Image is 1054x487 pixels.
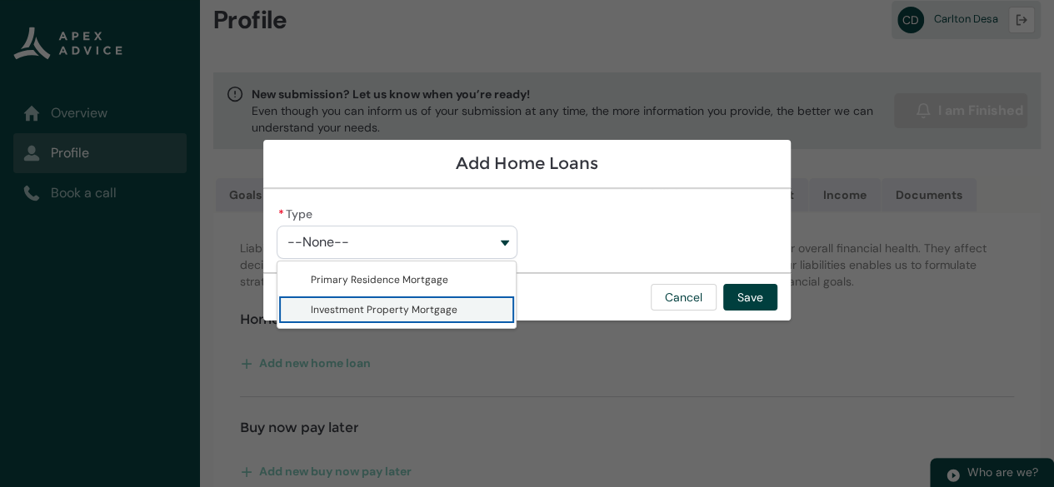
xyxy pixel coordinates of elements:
div: Type [277,261,517,329]
h1: Add Home Loans [277,153,777,174]
button: Cancel [651,284,717,311]
button: Type [277,226,517,259]
button: Save [723,284,777,311]
abbr: required [278,206,284,221]
label: Type [277,202,319,222]
span: --None-- [287,235,349,250]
